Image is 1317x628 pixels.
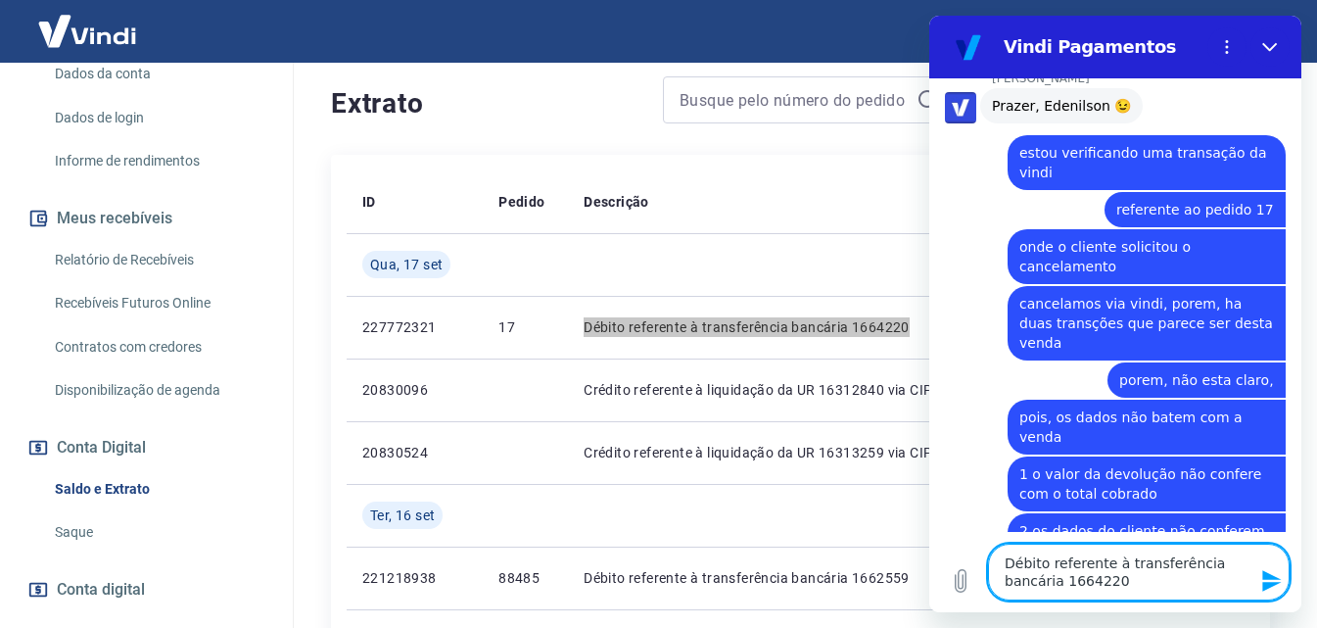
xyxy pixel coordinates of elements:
a: Conta digital [24,568,269,611]
p: 88485 [498,568,552,588]
a: Saldo e Extrato [47,469,269,509]
button: Sair [1223,14,1293,50]
p: ID [362,192,376,212]
a: Saque [47,512,269,553]
a: Informe de rendimentos [47,141,269,181]
p: 20830524 [362,443,467,462]
a: Recebíveis Futuros Online [47,283,269,323]
iframe: Janela de mensagens [929,16,1301,612]
span: Conta digital [57,576,145,604]
p: 17 [498,317,552,337]
a: Disponibilização de agenda [47,370,269,411]
a: Contratos com credores [47,327,269,367]
p: 20830096 [362,380,467,400]
p: 227772321 [362,317,467,337]
p: Descrição [584,192,649,212]
p: Crédito referente à liquidação da UR 16313259 via CIP [584,443,967,462]
button: Conta Digital [24,426,269,469]
a: Dados da conta [47,54,269,94]
span: Ter, 16 set [370,506,435,525]
p: Crédito referente à liquidação da UR 16312840 via CIP [584,380,967,400]
p: Débito referente à transferência bancária 1662559 [584,568,967,588]
p: Pedido [498,192,544,212]
button: Meus recebíveis [24,197,269,240]
p: Débito referente à transferência bancária 1664220 [584,317,967,337]
h4: Extrato [331,84,639,123]
img: Vindi [24,1,151,61]
a: Dados de login [47,98,269,138]
input: Busque pelo número do pedido [680,85,909,115]
p: 221218938 [362,568,467,588]
a: Relatório de Recebíveis [47,240,269,280]
span: Qua, 17 set [370,255,443,274]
